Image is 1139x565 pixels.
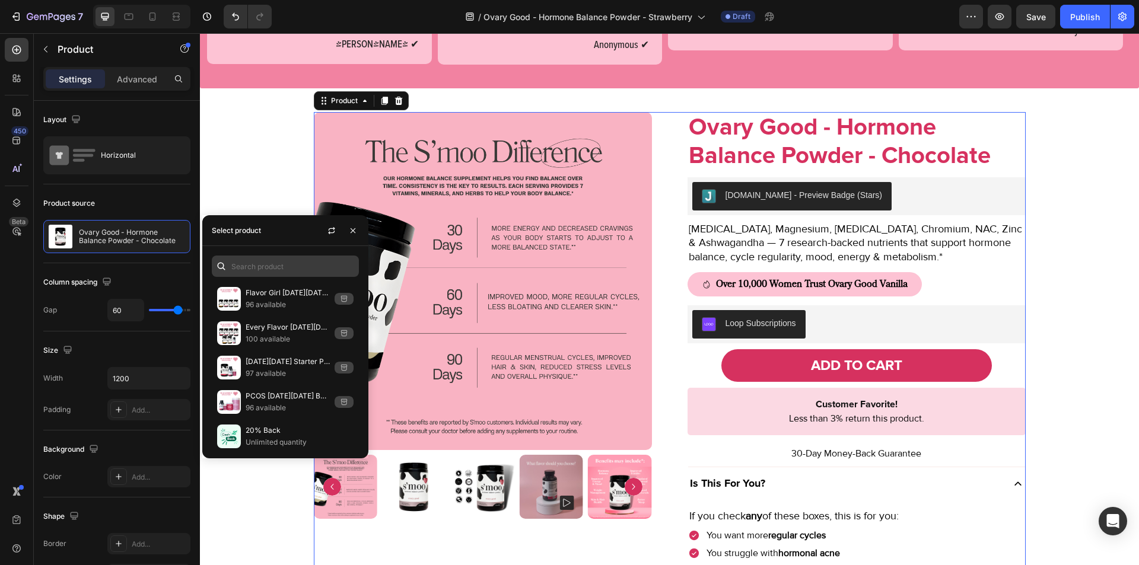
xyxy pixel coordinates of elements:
input: Auto [108,368,190,389]
p: Less than 3% return this product. [498,380,815,391]
p: Unlimited quantity [246,436,354,448]
span: / [478,11,481,23]
button: ADD TO CART [521,316,792,349]
p: 30-Day Money-Back Guarantee [489,415,825,426]
div: Open Intercom Messenger [1099,507,1127,535]
strong: Over 10,000 Women Trust Ovary Good Vanilla [516,244,708,257]
p: Product [58,42,158,56]
div: Width [43,373,63,384]
button: Publish [1060,5,1110,28]
img: Ovary Good - Hormone Balance Powder - Chocolate - The S’moo Co [113,422,177,486]
p: If you check of these boxes, this is for you: [489,473,824,492]
input: Auto [108,299,144,321]
div: [DOMAIN_NAME] - Preview Badge (Stars) [526,156,683,168]
div: Add... [132,539,187,550]
button: Judge.me - Preview Badge (Stars) [492,149,692,177]
strong: any [546,476,562,489]
p: Settings [59,73,92,85]
p: Advanced [117,73,157,85]
div: Size [43,343,75,359]
div: Undo/Redo [224,5,272,28]
iframe: Design area [200,33,1139,565]
img: collections [217,424,241,448]
div: Shape [43,509,81,525]
div: Product source [43,198,95,209]
div: ADD TO CART [611,320,702,345]
p: 100 available [246,333,330,345]
p: 97 available [246,368,330,379]
div: Publish [1070,11,1100,23]
div: Color [43,471,62,482]
button: Loop Subscriptions [492,277,606,305]
p: [DATE][DATE] Starter Pack [246,356,330,368]
strong: regular cycles [568,496,626,508]
div: Gap [43,305,57,315]
strong: Is This For You? [490,443,565,457]
p: You struggle with [507,513,657,527]
button: 7 [5,5,88,28]
div: Select product [212,225,261,236]
div: Horizontal [101,142,173,169]
div: 450 [11,126,28,136]
p: Flavor Girl [DATE][DATE] Bundle [246,287,330,299]
h2: Ovary Good - Hormone Balance Powder - Chocolate [488,79,826,138]
div: Border [43,538,66,549]
span: Ovary Good - Hormone Balance Powder - Strawberry [483,11,692,23]
div: Beta [9,217,28,226]
span: Save [1026,12,1046,22]
p: [MEDICAL_DATA], Magnesium, [MEDICAL_DATA], Chromium, NAC, Zinc & Ashwagandha — 7 research-backed ... [489,189,825,231]
p: 96 available [246,299,330,311]
strong: hormonal acne [578,514,640,526]
p: You want more [507,495,657,509]
img: Ovary Good - Hormone Balance Powder - Chocolate - The S’moo Co [388,422,452,486]
button: <p><strong>Over 10,000 Women&nbsp;Trust Ovary Good Vanilla</strong></p> [488,239,722,263]
div: Add... [132,405,187,416]
input: Search in Settings & Advanced [212,256,359,277]
div: Background [43,442,101,458]
p: Every Flavor [DATE][DATE] Bundle [246,321,330,333]
img: collections [217,390,241,414]
span: Draft [733,11,750,22]
h2: Customer Favorite! [497,364,816,379]
div: Product [129,62,160,73]
button: Save [1016,5,1055,28]
div: Padding [43,404,71,415]
img: collections [217,287,241,311]
img: collections [217,321,241,345]
img: Judgeme.png [502,156,516,170]
img: product feature img [49,225,72,248]
p: 7 [78,9,83,24]
p: Ovary Good - Hormone Balance Powder - Chocolate [79,228,185,245]
img: collections [217,356,241,379]
img: COiF1YeknoQDEAE=.jpeg [502,284,516,298]
div: Add... [132,472,187,483]
p: You experience [507,531,657,545]
p: 96 available [246,402,330,414]
p: PCOS [DATE][DATE] Bundle [246,390,330,402]
button: Carousel Next Arrow [425,445,443,462]
div: Layout [43,112,83,128]
img: Ovary Good - Hormone Balance Powder - Chocolate - The S’moo Co [251,422,315,486]
div: Loop Subscriptions [526,284,596,296]
div: Column spacing [43,274,114,291]
p: 20% Back [246,424,354,436]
